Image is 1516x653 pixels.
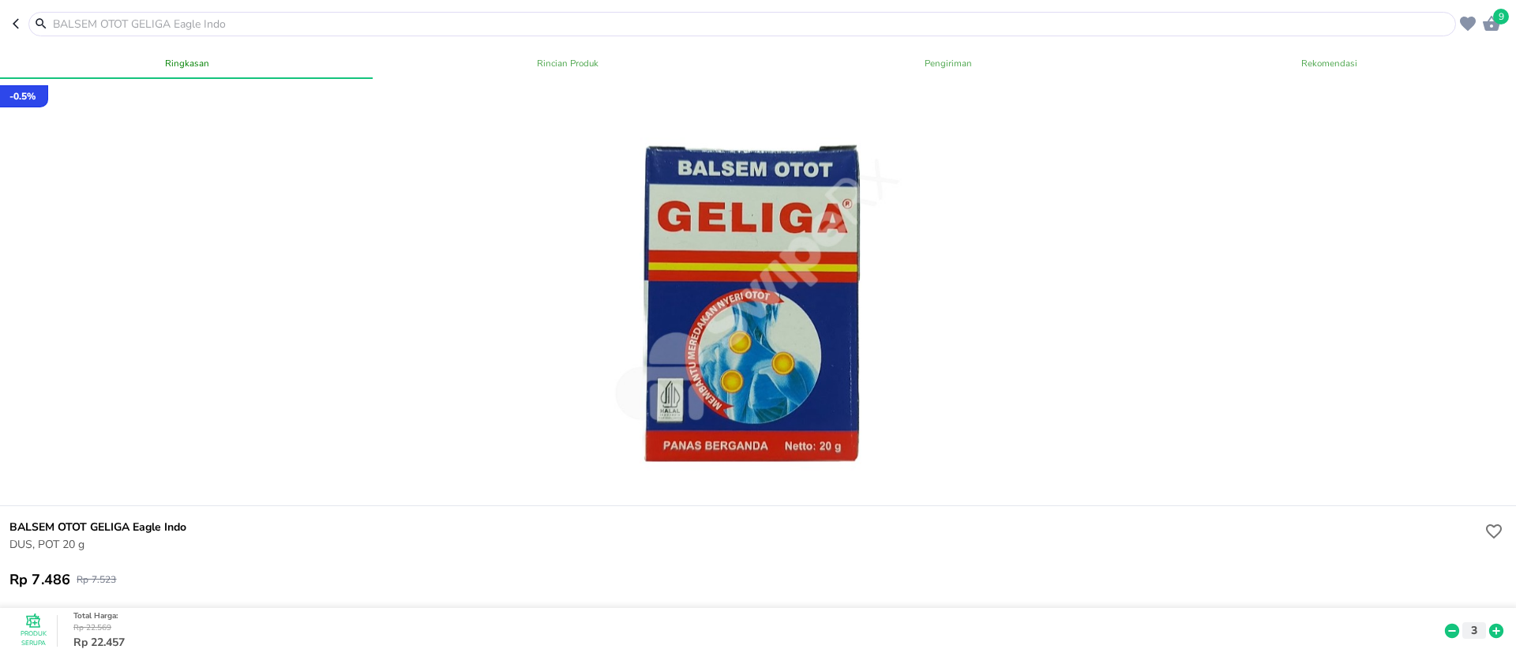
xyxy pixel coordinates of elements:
span: Pengiriman [767,55,1129,71]
p: - 0.5 % [9,89,36,103]
button: 9 [1480,12,1503,36]
p: Rp 22.569 [73,622,1442,634]
button: 3 [1462,622,1486,639]
p: Rp 7.486 [9,570,70,589]
span: Ringkasan [6,55,368,71]
input: BALSEM OTOT GELIGA Eagle Indo [51,16,1452,32]
p: Rp 22.457 [73,634,1442,651]
p: Rp 7.523 [77,573,116,586]
p: Total Harga : [73,610,1442,622]
span: 9 [1493,9,1509,24]
span: Rincian Produk [387,55,749,71]
p: Produk Serupa [17,629,49,648]
p: 3 [1467,622,1481,639]
span: Rekomendasi [1148,55,1510,71]
p: DUS, POT 20 g [9,536,1481,553]
button: Produk Serupa [17,615,49,647]
h6: BALSEM OTOT GELIGA Eagle Indo [9,519,1481,536]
